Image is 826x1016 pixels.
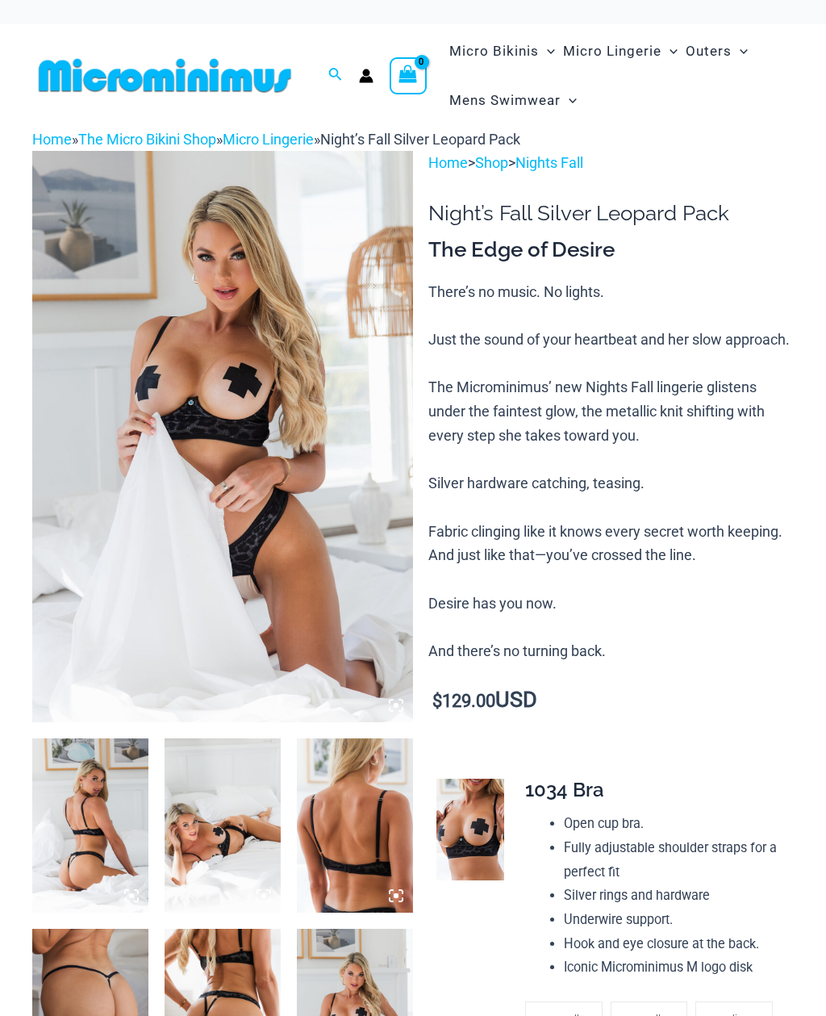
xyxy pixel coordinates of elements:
span: Night’s Fall Silver Leopard Pack [320,131,520,148]
span: Menu Toggle [561,80,577,121]
img: Nights Fall Silver Leopard 1036 Bra 6046 Thong [165,738,281,913]
li: Open cup bra. [564,812,780,836]
a: OutersMenu ToggleMenu Toggle [682,27,752,76]
h1: Night’s Fall Silver Leopard Pack [428,201,794,226]
p: USD [428,688,794,713]
a: Search icon link [328,65,343,86]
img: Nights Fall Silver Leopard 1036 Bra 6046 Thong [32,151,413,722]
span: Micro Bikinis [449,31,539,72]
span: Menu Toggle [539,31,555,72]
a: Micro LingerieMenu ToggleMenu Toggle [559,27,682,76]
img: Nights Fall Silver Leopard 1036 Bra [436,779,504,880]
li: Silver rings and hardware [564,884,780,908]
span: » » » [32,131,520,148]
img: MM SHOP LOGO FLAT [32,57,298,94]
img: Nights Fall Silver Leopard 1036 Bra [297,738,413,913]
a: Home [32,131,72,148]
img: Nights Fall Silver Leopard 1036 Bra 6046 Thong [32,738,148,913]
p: There’s no music. No lights. Just the sound of your heartbeat and her slow approach. The Micromin... [428,280,794,663]
span: Mens Swimwear [449,80,561,121]
li: Iconic Microminimus M logo disk [564,955,780,980]
span: Micro Lingerie [563,31,661,72]
li: Hook and eye closure at the back. [564,932,780,956]
h3: The Edge of Desire [428,236,794,264]
a: Micro Lingerie [223,131,314,148]
a: Nights Fall [515,154,583,171]
a: View Shopping Cart, empty [390,57,427,94]
li: Fully adjustable shoulder straps for a perfect fit [564,836,780,884]
span: Outers [686,31,732,72]
span: 1034 Bra [525,778,604,801]
a: The Micro Bikini Shop [78,131,216,148]
span: $ [432,691,442,711]
span: Menu Toggle [732,31,748,72]
nav: Site Navigation [443,24,794,128]
a: Mens SwimwearMenu ToggleMenu Toggle [445,76,581,125]
a: Home [428,154,468,171]
a: Account icon link [359,69,373,83]
span: Menu Toggle [661,31,678,72]
li: Underwire support. [564,908,780,932]
bdi: 129.00 [432,691,495,711]
a: Shop [475,154,508,171]
p: > > [428,151,794,175]
a: Micro BikinisMenu ToggleMenu Toggle [445,27,559,76]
